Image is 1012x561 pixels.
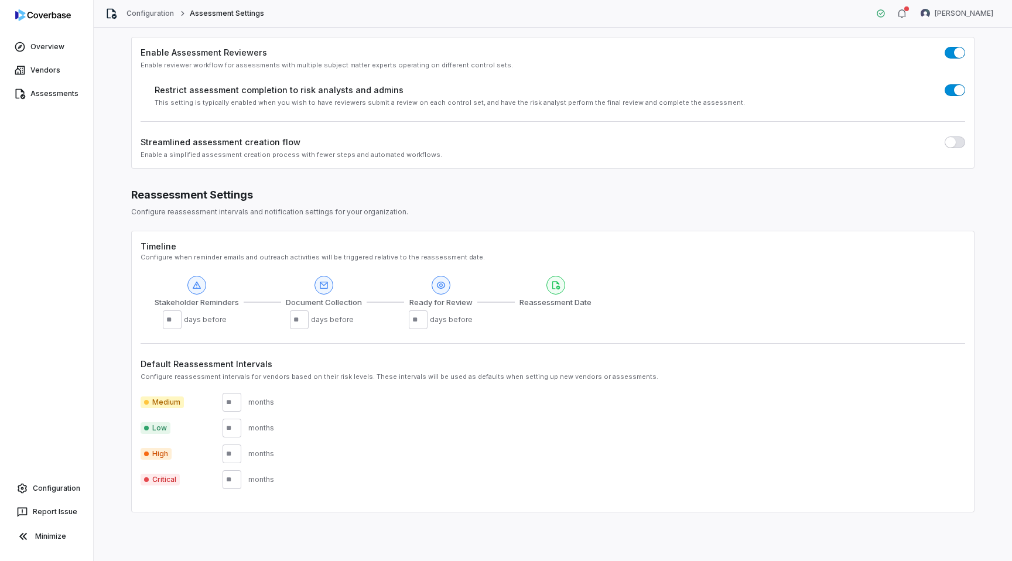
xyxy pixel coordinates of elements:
[190,9,265,18] span: Assessment Settings
[248,475,274,484] div: months
[935,9,993,18] span: [PERSON_NAME]
[914,5,1000,22] button: Mike Phillips avatar[PERSON_NAME]
[286,297,362,309] span: Document Collection
[141,150,965,159] div: Enable a simplified assessment creation process with fewer steps and automated workflows.
[131,207,975,217] p: Configure reassessment intervals and notification settings for your organization.
[141,61,965,70] div: Enable reviewer workflow for assessments with multiple subject matter experts operating on differ...
[5,501,88,522] button: Report Issue
[15,9,71,21] img: logo-D7KZi-bG.svg
[141,372,965,381] div: Configure reassessment intervals for vendors based on their risk levels. These intervals will be ...
[141,241,176,251] label: Timeline
[921,9,930,18] img: Mike Phillips avatar
[430,315,473,324] div: days before
[155,297,239,309] span: Stakeholder Reminders
[141,46,267,59] label: Enable Assessment Reviewers
[409,297,473,309] span: Ready for Review
[141,358,965,370] label: Default Reassessment Intervals
[141,253,965,262] div: Configure when reminder emails and outreach activities will be triggered relative to the reassess...
[126,9,175,18] a: Configuration
[131,187,975,203] div: Reassessment Settings
[141,448,172,460] span: High
[2,60,91,81] a: Vendors
[184,315,231,324] span: days before
[519,297,592,309] span: Reassessment Date
[248,398,274,407] div: months
[2,36,91,57] a: Overview
[5,478,88,499] a: Configuration
[2,83,91,104] a: Assessments
[248,423,274,433] div: months
[141,396,184,408] span: Medium
[311,315,358,324] span: days before
[141,422,170,434] span: Low
[155,98,965,107] div: This setting is typically enabled when you wish to have reviewers submit a review on each control...
[141,136,300,148] label: Streamlined assessment creation flow
[248,449,274,459] div: months
[141,474,180,485] span: Critical
[155,84,404,96] label: Restrict assessment completion to risk analysts and admins
[5,525,88,548] button: Minimize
